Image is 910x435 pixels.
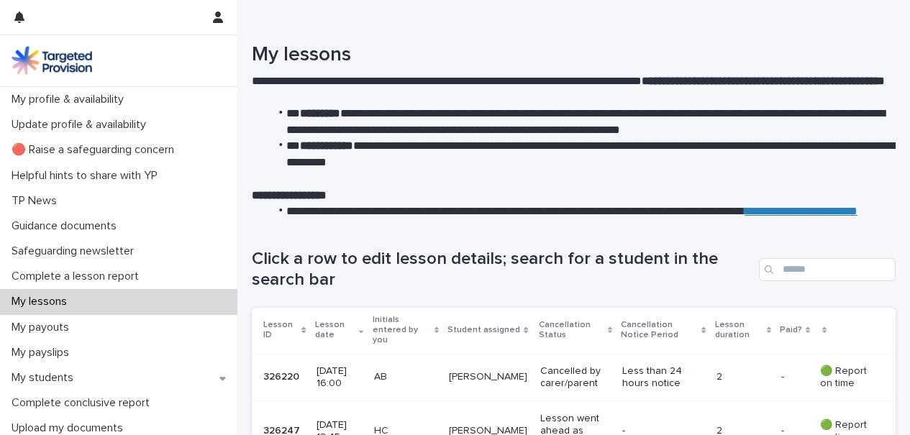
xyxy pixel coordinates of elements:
[252,249,753,290] h1: Click a row to edit lesson details; search for a student in the search bar
[6,93,135,106] p: My profile & availability
[716,371,770,383] p: 2
[622,365,702,390] p: Less than 24 hours notice
[263,317,298,344] p: Lesson ID
[6,169,169,183] p: Helpful hints to share with YP
[6,219,128,233] p: Guidance documents
[6,346,81,360] p: My payslips
[715,317,763,344] p: Lesson duration
[449,371,529,383] p: [PERSON_NAME]
[252,43,896,68] h1: My lessons
[6,244,145,258] p: Safeguarding newsletter
[6,194,68,208] p: TP News
[6,270,150,283] p: Complete a lesson report
[6,143,186,157] p: 🔴 Raise a safeguarding concern
[6,371,85,385] p: My students
[252,353,896,401] tr: 326220326220 [DATE] 16:00AB[PERSON_NAME]Cancelled by carer/parentLess than 24 hours notice2-- 🟢 R...
[621,317,699,344] p: Cancellation Notice Period
[6,396,161,410] p: Complete conclusive report
[6,118,158,132] p: Update profile & availability
[263,368,302,383] p: 326220
[373,312,431,349] p: Initials entered by you
[780,322,802,338] p: Paid?
[781,368,787,383] p: -
[540,365,610,390] p: Cancelled by carer/parent
[12,46,92,75] img: M5nRWzHhSzIhMunXDL62
[374,371,438,383] p: AB
[317,365,363,390] p: [DATE] 16:00
[6,295,78,308] p: My lessons
[6,321,81,334] p: My payouts
[447,322,520,338] p: Student assigned
[315,317,356,344] p: Lesson date
[759,258,896,281] input: Search
[539,317,604,344] p: Cancellation Status
[820,365,873,390] p: 🟢 Report on time
[6,421,135,435] p: Upload my documents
